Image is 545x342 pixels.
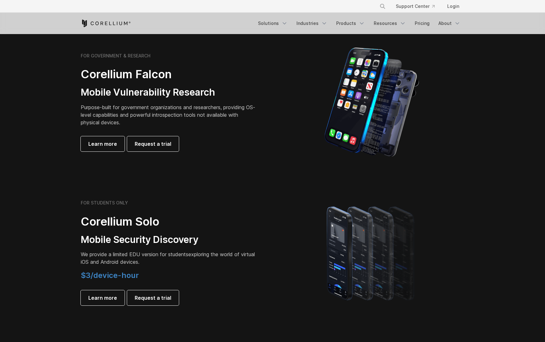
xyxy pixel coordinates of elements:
a: Login [442,1,464,12]
span: Learn more [88,140,117,148]
span: $3/device-hour [81,271,139,280]
span: We provide a limited EDU version for students [81,251,188,257]
img: A lineup of four iPhone models becoming more gradient and blurred [314,198,429,308]
a: About [435,18,464,29]
a: Resources [370,18,410,29]
p: exploring the world of virtual iOS and Android devices. [81,251,257,266]
a: Learn more [81,290,125,305]
h6: FOR GOVERNMENT & RESEARCH [81,53,150,59]
h3: Mobile Vulnerability Research [81,86,257,98]
div: Navigation Menu [254,18,464,29]
img: iPhone model separated into the mechanics used to build the physical device. [324,47,419,157]
p: Purpose-built for government organizations and researchers, providing OS-level capabilities and p... [81,103,257,126]
a: Solutions [254,18,291,29]
a: Products [332,18,369,29]
span: Request a trial [135,294,171,302]
span: Request a trial [135,140,171,148]
a: Request a trial [127,290,179,305]
h3: Mobile Security Discovery [81,234,257,246]
div: Navigation Menu [372,1,464,12]
button: Search [377,1,388,12]
a: Support Center [391,1,440,12]
a: Pricing [411,18,433,29]
h2: Corellium Solo [81,215,257,229]
a: Request a trial [127,136,179,151]
a: Corellium Home [81,20,131,27]
a: Industries [293,18,331,29]
h6: FOR STUDENTS ONLY [81,200,128,206]
a: Learn more [81,136,125,151]
span: Learn more [88,294,117,302]
h2: Corellium Falcon [81,67,257,81]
